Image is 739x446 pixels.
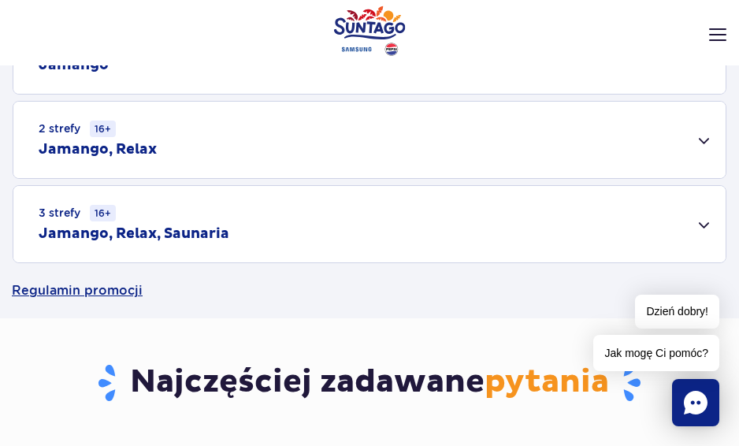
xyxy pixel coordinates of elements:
img: Open menu [709,28,726,41]
span: Jak mogę Ci pomóc? [593,335,719,371]
span: Dzień dobry! [635,295,719,329]
span: pytania [485,362,609,402]
small: 16+ [90,205,116,221]
h2: Jamango, Relax [39,140,157,159]
small: 16+ [90,121,116,137]
div: Chat [672,379,719,426]
small: 3 strefy [39,205,116,221]
a: Regulamin promocji [12,263,727,318]
h2: Jamango [39,56,109,75]
small: 2 strefy [39,121,116,137]
h3: Najczęściej zadawane [12,362,727,403]
a: Park of Poland [334,6,406,56]
h2: Jamango, Relax, Saunaria [39,225,229,243]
